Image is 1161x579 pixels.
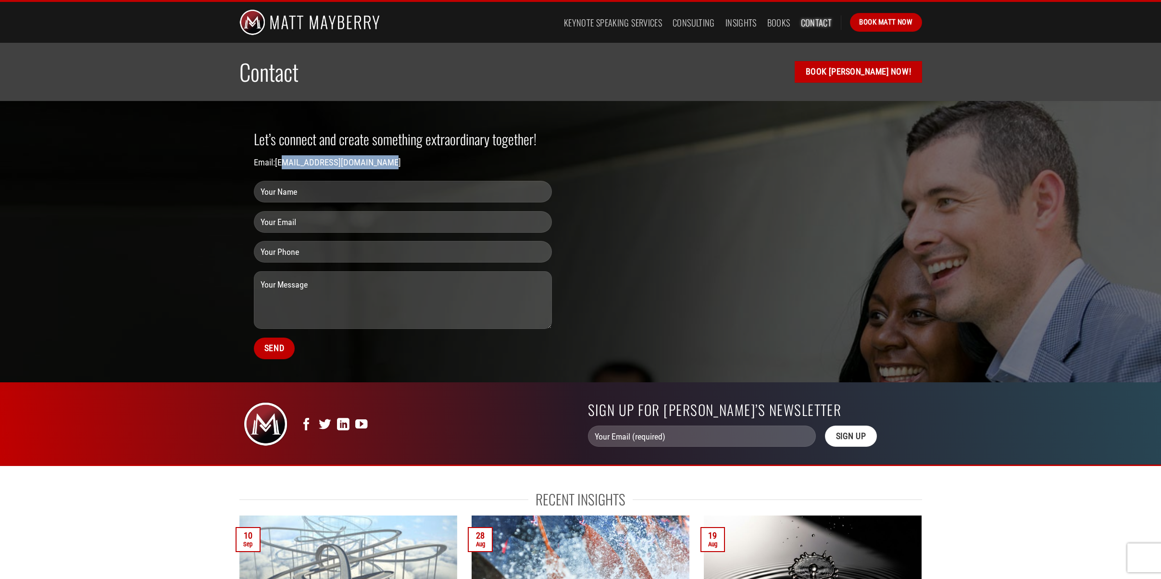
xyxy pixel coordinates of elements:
img: Matt Mayberry [239,2,380,43]
p: Email: [254,155,552,169]
input: Sign Up [825,426,877,447]
a: Insights [725,14,757,31]
span: Book Matt Now [859,16,912,28]
span: Book [PERSON_NAME] Now! [806,65,911,79]
a: Book [PERSON_NAME] Now! [795,61,922,83]
a: Follow on Facebook [300,418,312,432]
a: Book Matt Now [850,13,922,31]
input: Send [254,338,295,359]
h2: Sign up for [PERSON_NAME]’s Newsletter [588,402,922,418]
a: Contact [801,14,832,31]
a: Follow on YouTube [355,418,367,432]
a: [EMAIL_ADDRESS][DOMAIN_NAME] [275,157,401,167]
a: Books [767,14,790,31]
span: Recent Insights [536,490,625,508]
input: Your Name [254,181,552,202]
form: Contact form [588,426,922,447]
a: Consulting [673,14,715,31]
form: Contact form [254,181,552,367]
a: Follow on Twitter [319,418,331,432]
input: Your Email [254,211,552,233]
a: Keynote Speaking Services [564,14,662,31]
span: Contact [239,55,299,88]
a: Follow on LinkedIn [337,418,349,432]
input: Your Email (required) [588,426,816,447]
h2: Let’s connect and create something extraordinary together! [254,130,552,148]
input: Your Phone [254,241,552,263]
